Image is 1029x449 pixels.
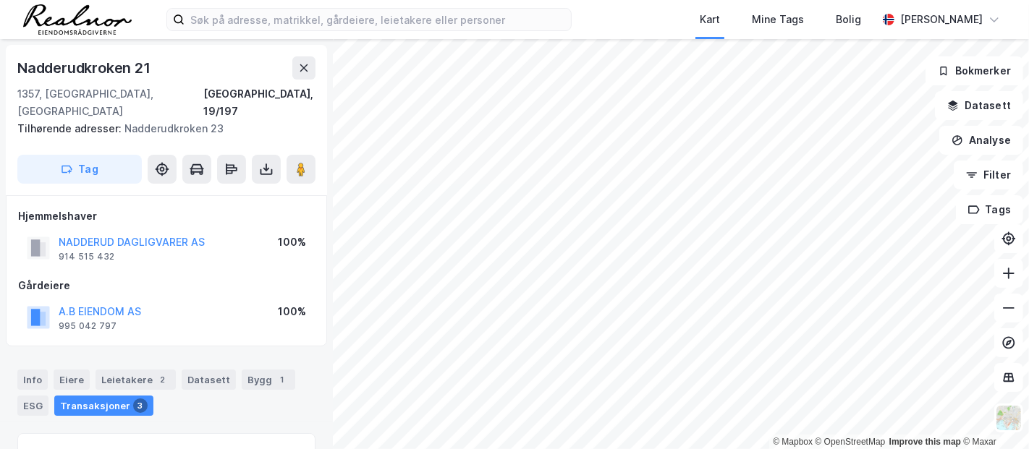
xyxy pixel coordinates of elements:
div: Hjemmelshaver [18,208,315,225]
div: Nadderudkroken 23 [17,120,304,137]
div: 1357, [GEOGRAPHIC_DATA], [GEOGRAPHIC_DATA] [17,85,203,120]
button: Filter [954,161,1023,189]
div: [PERSON_NAME] [900,11,983,28]
button: Bokmerker [926,56,1023,85]
div: ESG [17,395,48,416]
div: 995 042 797 [59,320,117,332]
div: Kontrollprogram for chat [957,380,1029,449]
div: Datasett [182,369,236,390]
span: Tilhørende adresser: [17,122,124,134]
div: 914 515 432 [59,251,114,262]
div: Gårdeiere [18,277,315,294]
a: OpenStreetMap [816,437,886,447]
iframe: Chat Widget [957,380,1029,449]
button: Analyse [939,126,1023,155]
div: Bygg [242,369,295,390]
div: Leietakere [96,369,176,390]
a: Improve this map [889,437,961,447]
div: [GEOGRAPHIC_DATA], 19/197 [203,85,316,120]
div: 2 [156,372,170,387]
div: 1 [275,372,289,387]
div: Info [17,369,48,390]
img: realnor-logo.934646d98de889bb5806.png [23,4,132,35]
input: Søk på adresse, matrikkel, gårdeiere, leietakere eller personer [185,9,571,30]
div: 100% [278,234,306,251]
div: Nadderudkroken 21 [17,56,153,80]
div: 100% [278,303,306,320]
button: Datasett [935,91,1023,120]
div: 3 [133,398,148,413]
div: Eiere [54,369,90,390]
div: Transaksjoner [54,395,153,416]
button: Tags [956,195,1023,224]
div: Mine Tags [752,11,804,28]
a: Mapbox [773,437,813,447]
div: Kart [700,11,720,28]
button: Tag [17,155,142,184]
div: Bolig [836,11,861,28]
